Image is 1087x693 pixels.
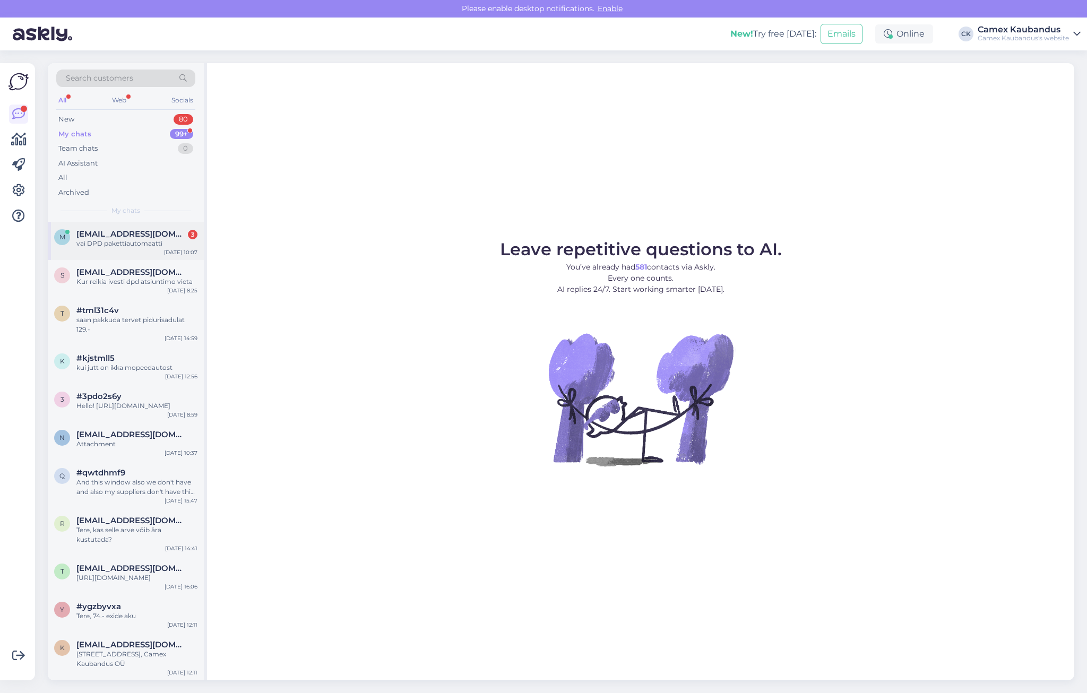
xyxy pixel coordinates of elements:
[174,114,193,125] div: 80
[66,73,133,84] span: Search customers
[167,287,197,294] div: [DATE] 8:25
[167,411,197,419] div: [DATE] 8:59
[76,306,119,315] span: #tml31c4v
[167,621,197,629] div: [DATE] 12:11
[978,25,1069,34] div: Camex Kaubandus
[76,611,197,621] div: Tere, 74.- exide aku
[76,516,187,525] span: raknor@mail.ee
[58,187,89,198] div: Archived
[178,143,193,154] div: 0
[58,114,74,125] div: New
[59,434,65,441] span: n
[110,93,128,107] div: Web
[56,93,68,107] div: All
[76,564,187,573] span: tetrisnorma@mail.ru
[61,309,64,317] span: t
[76,363,197,373] div: kui jutt on ikka mopeedautost
[635,262,647,272] b: 581
[165,583,197,591] div: [DATE] 16:06
[60,357,65,365] span: k
[76,267,187,277] span: simaitistadas08@gmail.com
[58,172,67,183] div: All
[165,373,197,380] div: [DATE] 12:56
[821,24,862,44] button: Emails
[730,29,753,39] b: New!
[164,248,197,256] div: [DATE] 10:07
[59,472,65,480] span: q
[165,334,197,342] div: [DATE] 14:59
[76,640,187,649] span: kalvis.lusis@gmail.com
[500,262,782,295] p: You’ve already had contacts via Askly. Every one counts. AI replies 24/7. Start working smarter [...
[111,206,140,215] span: My chats
[61,271,64,279] span: s
[875,24,933,44] div: Online
[76,315,197,334] div: saan pakkuda tervet pidurisadulat 129.-
[60,519,65,527] span: r
[76,239,197,248] div: vai DPD pakettiautomaatti
[594,4,626,13] span: Enable
[76,229,187,239] span: markus.lahtinen6@gmail.com
[500,239,782,259] span: Leave repetitive questions to AI.
[76,468,125,478] span: #qwtdhmf9
[76,525,197,544] div: Tere, kas selle arve võib ära kustutada?
[165,497,197,505] div: [DATE] 15:47
[959,27,973,41] div: CK
[76,602,121,611] span: #ygzbyvxa
[61,395,64,403] span: 3
[188,230,197,239] div: 3
[76,353,115,363] span: #kjstmll5
[167,669,197,677] div: [DATE] 12:11
[58,143,98,154] div: Team chats
[978,25,1081,42] a: Camex KaubandusCamex Kaubandus's website
[978,34,1069,42] div: Camex Kaubandus's website
[76,573,197,583] div: [URL][DOMAIN_NAME]
[76,392,122,401] span: #3pdo2s6y
[76,401,197,411] div: Hello! [URL][DOMAIN_NAME]
[76,430,187,439] span: nev-irina@mail.ru
[545,304,736,495] img: No Chat active
[165,544,197,552] div: [DATE] 14:41
[169,93,195,107] div: Socials
[60,605,64,613] span: y
[61,567,64,575] span: t
[58,129,91,140] div: My chats
[165,449,197,457] div: [DATE] 10:37
[76,439,197,449] div: Attachment
[60,644,65,652] span: k
[59,233,65,241] span: m
[170,129,193,140] div: 99+
[8,72,29,92] img: Askly Logo
[76,478,197,497] div: And this window also we don't have and also my suppliers don't have this window
[730,28,816,40] div: Try free [DATE]:
[76,649,197,669] div: [STREET_ADDRESS], Camex Kaubandus OÜ
[58,158,98,169] div: AI Assistant
[76,277,197,287] div: Kur reikia ivesti dpd atsiuntimo vieta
